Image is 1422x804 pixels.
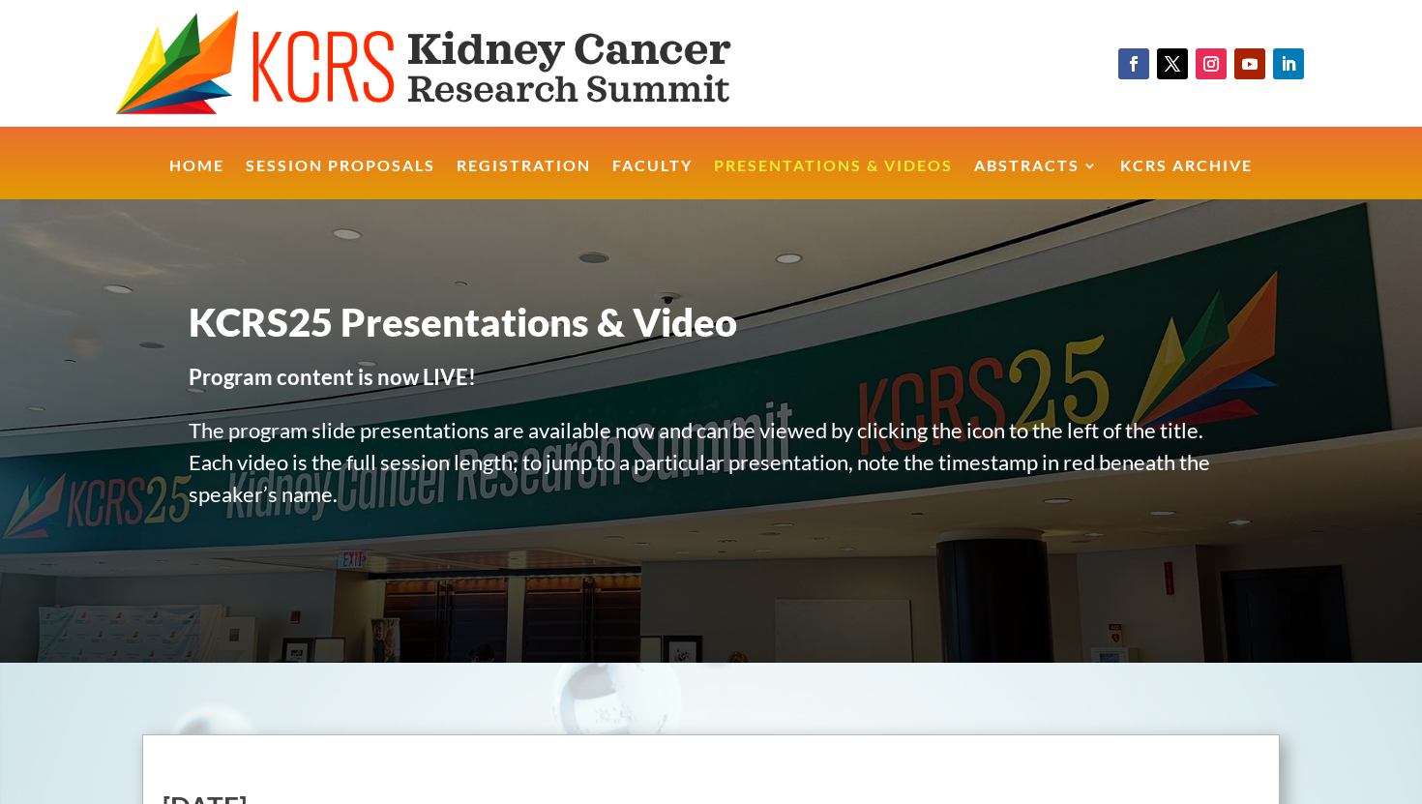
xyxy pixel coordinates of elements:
[1273,48,1304,79] a: Follow on LinkedIn
[1157,48,1188,79] a: Follow on X
[974,159,1099,200] a: Abstracts
[714,159,953,200] a: Presentations & Videos
[1234,48,1265,79] a: Follow on Youtube
[1120,159,1253,200] a: KCRS Archive
[246,159,435,200] a: Session Proposals
[169,159,224,200] a: Home
[612,159,693,200] a: Faculty
[115,10,807,117] img: KCRS generic logo wide
[1118,48,1149,79] a: Follow on Facebook
[189,364,476,390] strong: Program content is now LIVE!
[189,414,1233,531] p: The program slide presentations are available now and can be viewed by clicking the icon to the l...
[189,299,737,345] span: KCRS25 Presentations & Video
[457,159,591,200] a: Registration
[1196,48,1227,79] a: Follow on Instagram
